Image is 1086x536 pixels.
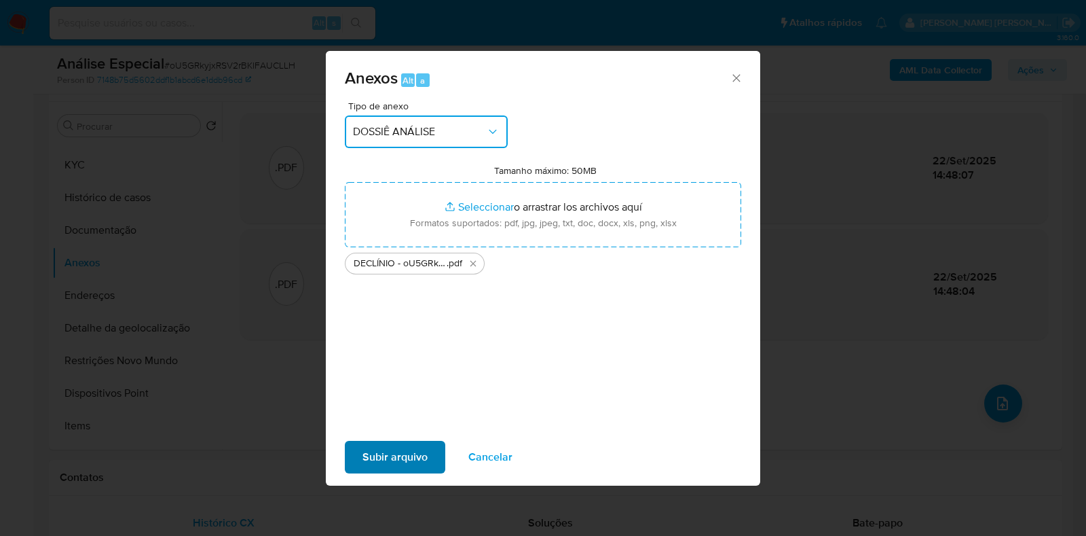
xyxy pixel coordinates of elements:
[447,257,462,270] span: .pdf
[354,257,447,270] span: DECLÍNIO - oU5GRkyjxRSV2rBKlFAUCLLH - CNPJ 37109200000197 - BL EBENEZER MOVEIS SOB MEDIDA LTDA (1)
[348,101,511,111] span: Tipo de anexo
[494,164,597,177] label: Tamanho máximo: 50MB
[345,441,445,474] button: Subir arquivo
[730,71,742,84] button: Cerrar
[345,66,398,90] span: Anexos
[465,255,481,272] button: Eliminar DECLÍNIO - oU5GRkyjxRSV2rBKlFAUCLLH - CNPJ 37109200000197 - BL EBENEZER MOVEIS SOB MEDID...
[353,125,486,139] span: DOSSIÊ ANÁLISE
[345,115,508,148] button: DOSSIÊ ANÁLISE
[420,74,425,87] span: a
[362,442,428,472] span: Subir arquivo
[402,74,413,87] span: Alt
[468,442,512,472] span: Cancelar
[451,441,530,474] button: Cancelar
[345,247,741,274] ul: Archivos seleccionados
